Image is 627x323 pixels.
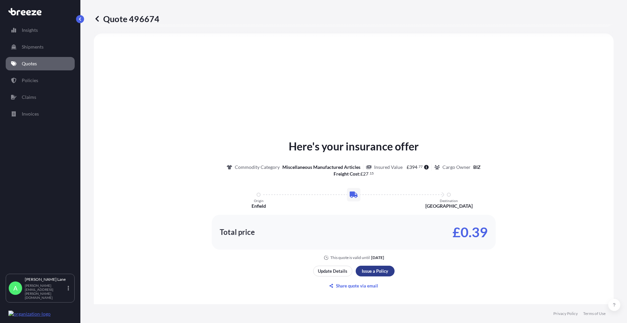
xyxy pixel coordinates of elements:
p: Miscellaneous Manufactured Articles [282,164,360,171]
p: Origin [254,199,264,203]
a: Claims [6,90,75,104]
p: BIZ [473,164,481,171]
b: Freight Cost [334,171,359,177]
p: Commodity Category [235,164,280,171]
a: Policies [6,74,75,87]
p: Policies [22,77,38,84]
a: Insights [6,23,75,37]
span: 394 [409,165,417,170]
p: Update Details [318,268,347,274]
span: . [418,166,418,168]
p: £0.39 [452,227,488,238]
p: Invoices [22,111,39,117]
p: [PERSON_NAME][EMAIL_ADDRESS][PERSON_NAME][DOMAIN_NAME] [25,283,66,300]
p: Destination [440,199,458,203]
span: 27 [363,172,368,176]
a: Privacy Policy [553,311,578,316]
a: Quotes [6,57,75,70]
button: Update Details [313,266,352,276]
span: 77 [419,166,423,168]
p: Enfield [252,203,266,209]
p: Quotes [22,60,37,67]
p: [PERSON_NAME] Lane [25,277,66,282]
span: 15 [370,172,374,175]
p: Issue a Policy [362,268,388,274]
p: [DATE] [371,255,384,260]
p: Quote 496674 [94,13,159,24]
span: £ [407,165,409,170]
button: Issue a Policy [356,266,395,276]
span: £ [360,172,363,176]
p: Insights [22,27,38,34]
p: [GEOGRAPHIC_DATA] [425,203,473,209]
p: Claims [22,94,36,101]
p: Insured Value [374,164,403,171]
span: A [13,285,17,292]
button: Share quote via email [313,280,395,291]
p: Cargo Owner [442,164,471,171]
a: Invoices [6,107,75,121]
p: : [334,171,374,177]
p: This quote is valid until [330,255,370,260]
p: Shipments [22,44,44,50]
a: Shipments [6,40,75,54]
img: organization-logo [8,311,51,317]
p: Total price [220,229,255,236]
p: Share quote via email [336,282,378,289]
a: Terms of Use [583,311,606,316]
p: Here's your insurance offer [289,138,419,154]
